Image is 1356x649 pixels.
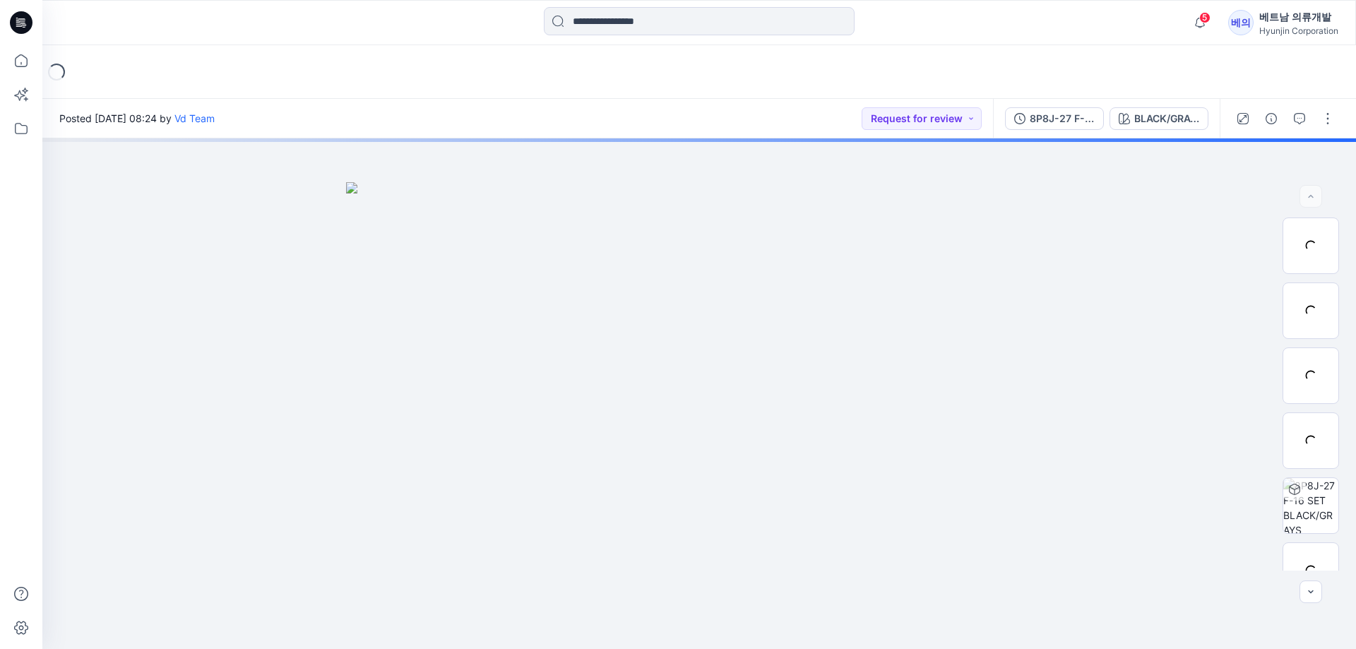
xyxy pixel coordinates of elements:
span: 5 [1199,12,1211,23]
img: 8P8J-27 F-16 SET BLACK/GRAYS [1283,478,1338,533]
div: BLACK/GRAYS [1134,111,1199,126]
span: Posted [DATE] 08:24 by [59,111,215,126]
div: 베의 [1228,10,1254,35]
button: Details [1260,107,1283,130]
div: Hyunjin Corporation [1259,25,1338,36]
div: 8P8J-27 F-16 SET [1030,111,1095,126]
div: 베트남 의류개발 [1259,8,1338,25]
button: 8P8J-27 F-16 SET [1005,107,1104,130]
a: Vd Team [174,112,215,124]
button: BLACK/GRAYS [1110,107,1208,130]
